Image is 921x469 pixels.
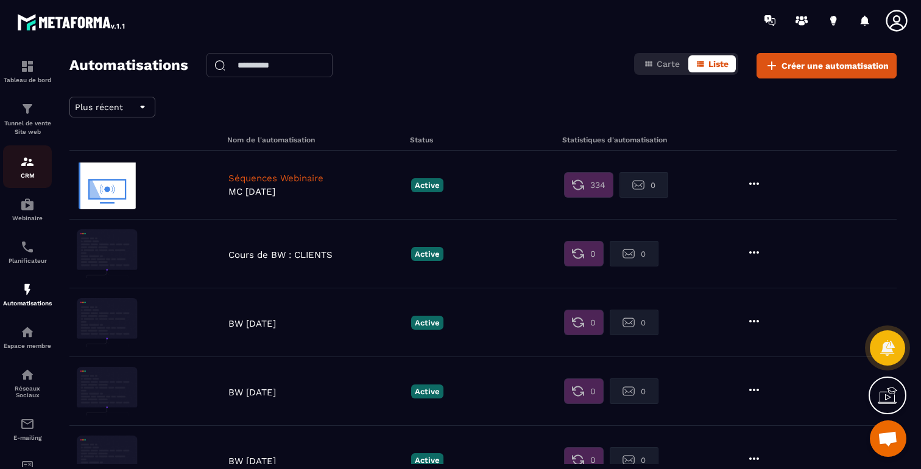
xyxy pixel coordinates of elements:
[20,240,35,254] img: scheduler
[708,59,729,69] span: Liste
[623,316,635,328] img: second stat
[69,53,188,78] h2: Automatisations
[564,310,604,335] button: 0
[20,367,35,382] img: social-network
[228,387,405,398] p: BW [DATE]
[641,387,646,396] span: 0
[757,53,897,78] button: Créer une automatisation
[20,197,35,212] img: automations
[572,454,584,466] img: first stat
[590,454,596,466] span: 0
[3,92,52,145] a: formationformationTunnel de vente Site web
[564,172,613,198] button: 334
[688,55,736,72] button: Liste
[870,420,906,457] div: Ouvrir le chat
[411,384,443,398] p: Active
[20,59,35,74] img: formation
[641,456,646,465] span: 0
[590,248,596,260] span: 0
[572,179,584,191] img: first stat
[228,318,405,329] p: BW [DATE]
[590,179,605,191] span: 334
[411,178,443,192] p: Active
[77,367,138,415] img: automation-background
[228,249,405,260] p: Cours de BW : CLIENTS
[3,50,52,92] a: formationformationTableau de bord
[227,136,407,144] h6: Nom de l'automatisation
[641,249,646,259] span: 0
[3,145,52,188] a: formationformationCRM
[3,408,52,450] a: emailemailE-mailing
[3,215,52,221] p: Webinaire
[623,385,635,397] img: second stat
[782,60,889,72] span: Créer une automatisation
[572,248,584,260] img: first stat
[572,316,584,328] img: first stat
[411,247,443,261] p: Active
[3,77,52,83] p: Tableau de bord
[623,248,635,260] img: second stat
[564,241,604,266] button: 0
[619,172,668,198] button: 0
[3,119,52,136] p: Tunnel de vente Site web
[20,102,35,116] img: formation
[20,282,35,297] img: automations
[3,172,52,179] p: CRM
[3,231,52,273] a: schedulerschedulerPlanificateur
[411,316,443,330] p: Active
[3,342,52,349] p: Espace membre
[410,136,559,144] h6: Status
[3,257,52,264] p: Planificateur
[3,273,52,316] a: automationsautomationsAutomatisations
[17,11,127,33] img: logo
[590,316,596,328] span: 0
[590,385,596,397] span: 0
[3,300,52,307] p: Automatisations
[610,241,658,266] button: 0
[641,318,646,327] span: 0
[3,316,52,358] a: automationsautomationsEspace membre
[228,456,405,467] p: BW [DATE]
[562,136,711,144] h6: Statistiques d'automatisation
[564,378,604,404] button: 0
[20,155,35,169] img: formation
[3,188,52,231] a: automationsautomationsWebinaire
[610,378,658,404] button: 0
[75,102,123,112] span: Plus récent
[77,298,138,347] img: automation-background
[3,385,52,398] p: Réseaux Sociaux
[637,55,687,72] button: Carte
[651,181,655,190] span: 0
[657,59,680,69] span: Carte
[228,173,405,184] p: Séquences Webinaire
[77,161,138,209] img: automation-background
[610,310,658,335] button: 0
[228,186,405,197] p: MC [DATE]
[77,229,138,278] img: automation-background
[632,179,644,191] img: second stat
[20,325,35,339] img: automations
[3,358,52,408] a: social-networksocial-networkRéseaux Sociaux
[572,385,584,397] img: first stat
[623,454,635,466] img: second stat
[411,453,443,467] p: Active
[20,417,35,431] img: email
[3,434,52,441] p: E-mailing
